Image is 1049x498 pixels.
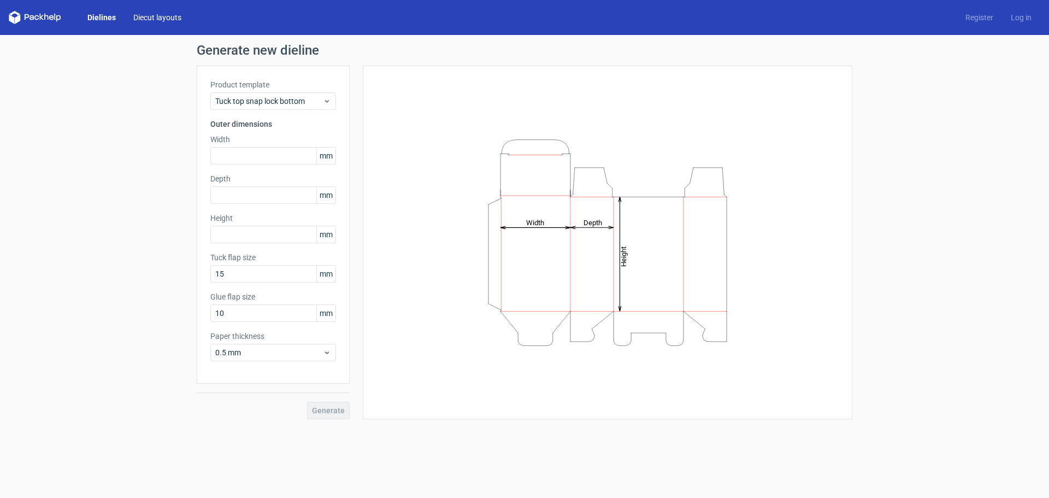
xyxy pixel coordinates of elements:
[316,148,335,164] span: mm
[125,12,190,23] a: Diecut layouts
[210,79,336,90] label: Product template
[210,291,336,302] label: Glue flap size
[957,12,1002,23] a: Register
[215,96,323,107] span: Tuck top snap lock bottom
[210,119,336,130] h3: Outer dimensions
[210,213,336,224] label: Height
[210,173,336,184] label: Depth
[197,44,852,57] h1: Generate new dieline
[526,218,544,226] tspan: Width
[620,246,628,266] tspan: Height
[584,218,602,226] tspan: Depth
[1002,12,1040,23] a: Log in
[316,226,335,243] span: mm
[210,134,336,145] label: Width
[210,252,336,263] label: Tuck flap size
[79,12,125,23] a: Dielines
[316,187,335,203] span: mm
[215,347,323,358] span: 0.5 mm
[316,305,335,321] span: mm
[316,266,335,282] span: mm
[210,331,336,342] label: Paper thickness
